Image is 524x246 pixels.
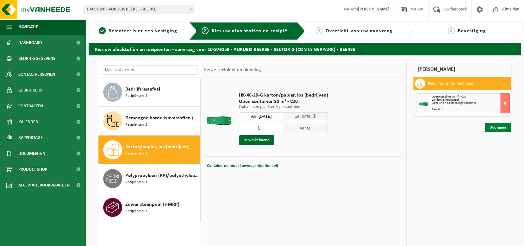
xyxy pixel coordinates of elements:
[239,135,274,145] button: In winkelmand
[428,79,473,89] h3: Karton/papier, los (bedrijven)
[18,35,42,51] span: Dashboard
[283,124,328,132] span: Aantal
[413,62,512,77] div: [PERSON_NAME]
[125,208,147,214] span: Recipiënten: 1
[125,180,147,186] span: Recipiënten: 1
[98,78,201,107] button: Bedrijfsrestafval Recipiënten: 1
[18,19,38,35] span: Navigatie
[125,143,190,151] span: Karton/papier, los (bedrijven)
[18,130,43,146] span: Rapportage
[125,151,147,157] span: Recipiënten: 1
[18,51,55,66] span: Bedrijfsgegevens
[326,28,392,34] span: Overzicht van uw aanvraag
[18,82,42,98] span: Gebruikers
[18,98,43,114] span: Contracten
[315,27,322,34] span: 3
[109,28,177,34] span: Selecteer hier een vestiging
[125,85,160,93] span: Bedrijfsrestafval
[432,108,510,111] div: Aantal: 1
[125,93,147,99] span: Recipiënten: 1
[18,114,38,130] span: Kalender
[125,122,147,128] span: Recipiënten: 1
[125,114,199,122] span: Gemengde harde kunststoffen (PE, PP en PVC), recycleerbaar (industrieel)
[239,105,328,109] p: Ophalen en plaatsen lege container
[98,107,201,136] button: Gemengde harde kunststoffen (PE, PP en PVC), recycleerbaar (industrieel) Recipiënten: 1
[125,172,199,180] span: Polypropyleen (PP)/polyethyleentereftalaat (PET) spanbanden
[98,136,201,164] button: Karton/papier, los (bedrijven) Recipiënten: 1
[239,92,328,98] span: HK-XC-20-G karton/papier, los (bedrijven)
[432,98,459,102] strong: Van [DATE] tot [DATE]
[84,5,194,14] span: 10-691696 - AURUBIS BEERSE - BEERSE
[206,161,279,170] button: Containernummer toevoegen(optioneel)
[358,7,390,12] strong: [PERSON_NAME]
[212,28,299,34] span: Kies uw afvalstoffen en recipiënten
[432,95,466,98] span: Open container 20 m³ - C20
[18,177,70,193] span: Acceptatievoorwaarden
[239,112,283,120] input: Selecteer datum
[448,27,455,34] span: 4
[458,28,486,34] span: Bevestiging
[239,98,328,105] span: Open container 20 m³ - C20
[295,115,311,119] span: tot [DATE]
[18,146,45,161] span: Documenten
[432,102,510,105] div: Ophalen en plaatsen lege container
[102,65,197,75] input: Materiaal zoeken
[99,27,106,34] span: 1
[125,201,179,208] span: Zuiver steenpuin (HMRP)
[485,123,511,132] a: Doorgaan
[202,27,209,34] span: 2
[18,66,55,82] span: Contactpersonen
[89,43,521,55] h2: Kies uw afvalstoffen en recipiënten - aanvraag voor 10-976259 - AURUBIS BEERSE - SECTOR G (CONTAI...
[98,164,201,193] button: Polypropyleen (PP)/polyethyleentereftalaat (PET) spanbanden Recipiënten: 1
[98,193,201,222] button: Zuiver steenpuin (HMRP) Recipiënten: 1
[207,164,278,168] span: Containernummer toevoegen(optioneel)
[18,161,47,177] span: Product Shop
[92,27,184,35] a: 1Selecteer hier een vestiging
[201,62,264,78] div: Keuze recipiënt en planning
